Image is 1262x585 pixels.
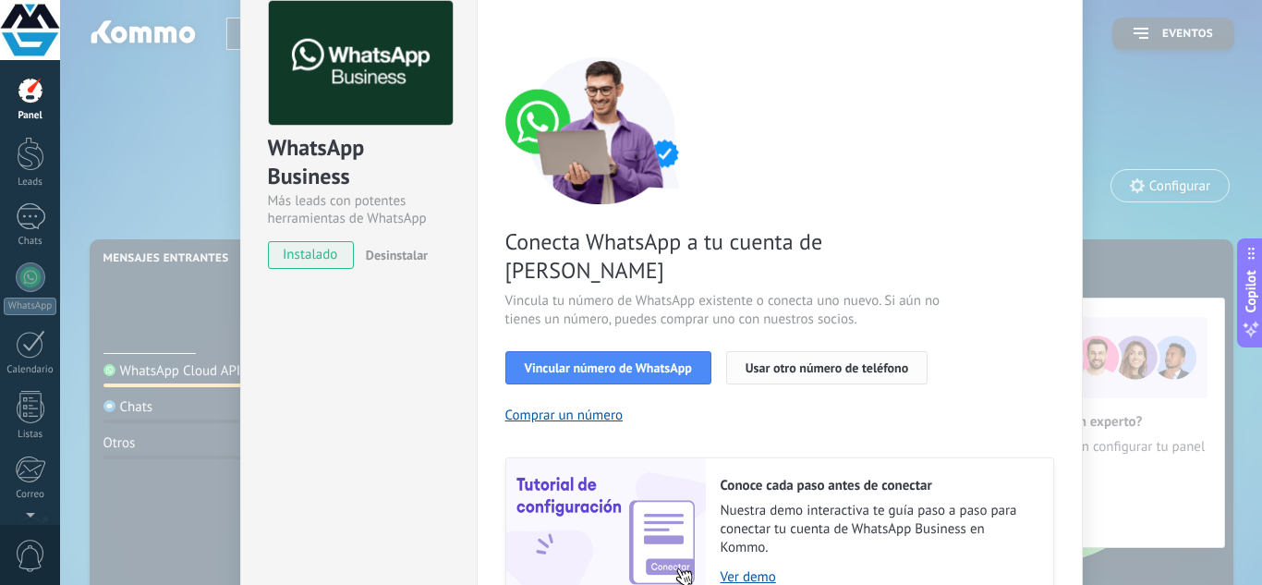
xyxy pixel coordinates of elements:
div: WhatsApp [4,298,56,315]
div: Listas [4,429,57,441]
div: Panel [4,110,57,122]
span: Copilot [1242,270,1260,312]
span: Nuestra demo interactiva te guía paso a paso para conectar tu cuenta de WhatsApp Business en Kommo. [721,502,1035,557]
h2: Conoce cada paso antes de conectar [721,477,1035,494]
div: Calendario [4,364,57,376]
button: Usar otro número de teléfono [726,351,928,384]
button: Desinstalar [358,241,428,269]
span: Usar otro número de teléfono [746,361,908,374]
div: Correo [4,489,57,501]
button: Vincular número de WhatsApp [505,351,711,384]
span: Desinstalar [366,247,428,263]
div: Más leads con potentes herramientas de WhatsApp [268,192,450,227]
div: Leads [4,177,57,189]
button: Comprar un número [505,407,624,424]
img: logo_main.png [269,1,453,126]
div: Chats [4,236,57,248]
img: connect number [505,56,699,204]
span: Vincula tu número de WhatsApp existente o conecta uno nuevo. Si aún no tienes un número, puedes c... [505,292,945,329]
div: WhatsApp Business [268,133,450,192]
span: Vincular número de WhatsApp [525,361,692,374]
span: Conecta WhatsApp a tu cuenta de [PERSON_NAME] [505,227,945,285]
span: instalado [269,241,353,269]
